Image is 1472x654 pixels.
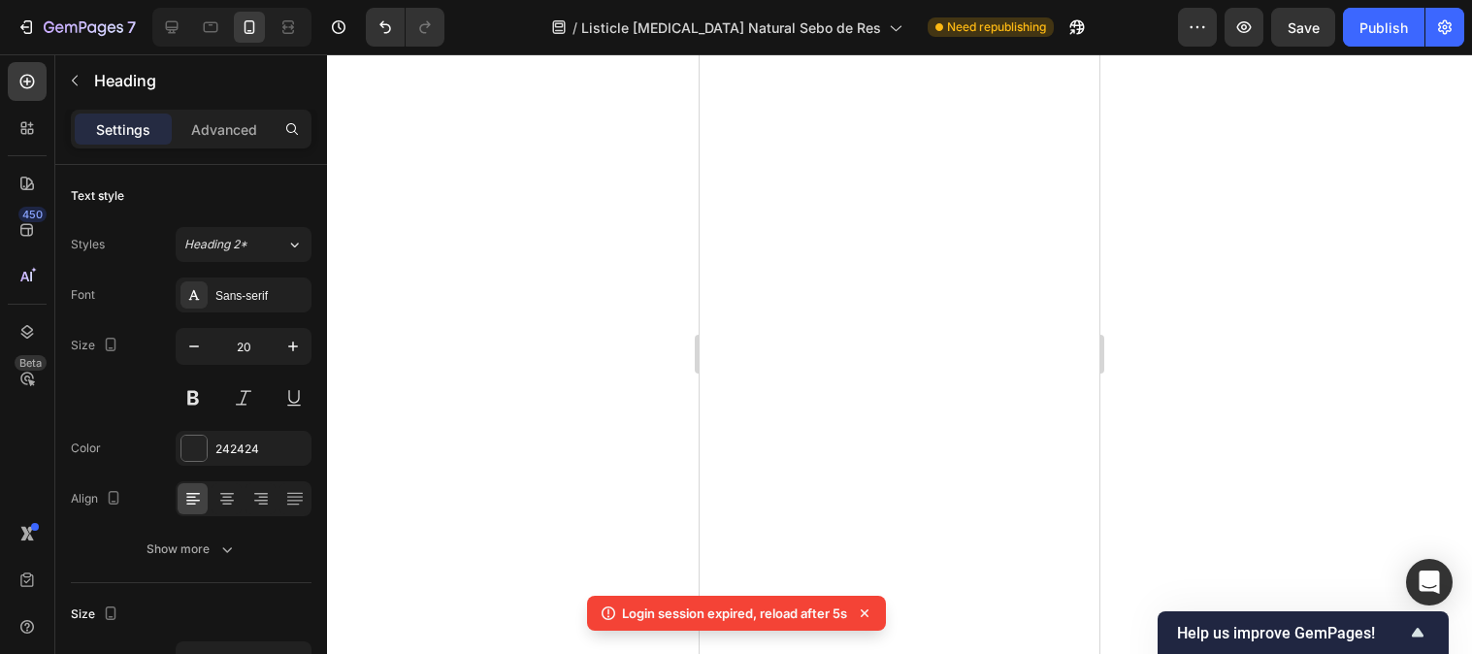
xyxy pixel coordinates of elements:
[18,207,47,222] div: 450
[947,18,1046,36] span: Need republishing
[71,602,122,628] div: Size
[71,333,122,359] div: Size
[1359,17,1408,38] div: Publish
[127,16,136,39] p: 7
[215,287,307,305] div: Sans-serif
[176,227,311,262] button: Heading 2*
[581,17,881,38] span: Listicle [MEDICAL_DATA] Natural Sebo de Res
[1271,8,1335,47] button: Save
[71,486,125,512] div: Align
[191,119,257,140] p: Advanced
[215,441,307,458] div: 242424
[1343,8,1424,47] button: Publish
[1177,621,1429,644] button: Show survey - Help us improve GemPages!
[15,355,47,371] div: Beta
[71,236,105,253] div: Styles
[1177,624,1406,642] span: Help us improve GemPages!
[71,286,95,304] div: Font
[622,604,847,623] p: Login session expired, reload after 5s
[366,8,444,47] div: Undo/Redo
[572,17,577,38] span: /
[71,440,101,457] div: Color
[700,54,1099,654] iframe: Design area
[94,69,304,92] p: Heading
[1406,559,1453,605] div: Open Intercom Messenger
[71,532,311,567] button: Show more
[147,540,237,559] div: Show more
[96,119,150,140] p: Settings
[1288,19,1320,36] span: Save
[8,8,145,47] button: 7
[184,236,247,253] span: Heading 2*
[71,187,124,205] div: Text style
